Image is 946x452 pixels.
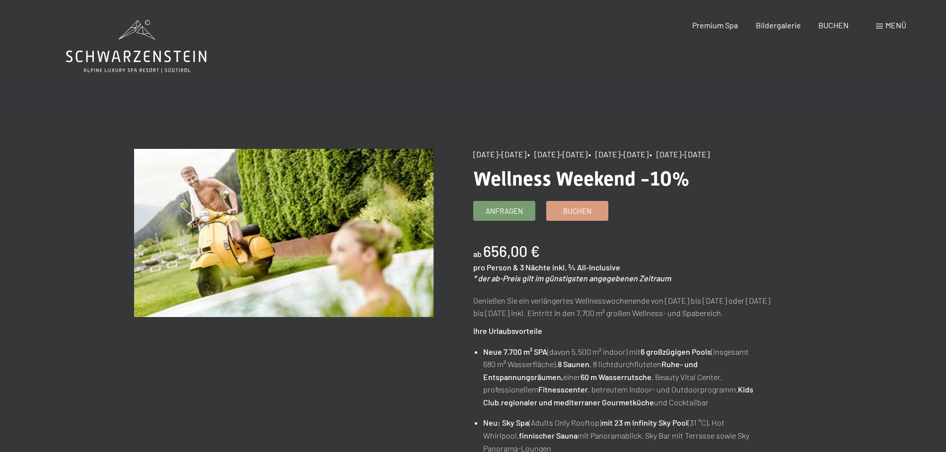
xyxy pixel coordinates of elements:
[483,359,698,382] strong: Ruhe- und Entspannungsräumen,
[473,262,518,272] span: pro Person &
[483,418,529,427] strong: Neu: Sky Spa
[486,206,523,216] span: Anfragen
[538,385,588,394] strong: Fitnesscenter
[519,431,578,440] strong: finnischer Sauna
[601,418,688,427] strong: mit 23 m Infinity Sky Pool
[588,149,649,159] span: • [DATE]–[DATE]
[563,206,591,216] span: Buchen
[473,249,482,258] span: ab
[483,242,540,260] b: 656,00 €
[473,294,773,320] p: Genießen Sie ein verlängertes Wellnesswochenende von [DATE] bis [DATE] oder [DATE] bis [DATE] ink...
[818,20,849,30] a: BUCHEN
[134,149,434,317] img: Wellness Weekend -10%
[473,273,671,283] em: * der ab-Preis gilt im günstigsten angegebenen Zeitraum
[527,149,587,159] span: • [DATE]–[DATE]
[692,20,738,30] a: Premium Spa
[558,359,589,369] strong: 8 Saunen
[483,385,753,407] strong: Kids Club
[501,397,654,407] strong: regionaler und mediterraner Gourmetküche
[473,167,690,191] span: Wellness Weekend -10%
[885,20,906,30] span: Menü
[547,201,608,220] a: Buchen
[641,347,711,356] strong: 6 großzügigen Pools
[520,262,551,272] span: 3 Nächte
[552,262,620,272] span: inkl. ¾ All-Inclusive
[473,326,542,335] strong: Ihre Urlaubsvorteile
[581,372,652,382] strong: 60 m Wasserrutsche
[378,250,460,260] span: Einwilligung Marketing*
[483,347,547,356] strong: Neue 7.700 m² SPA
[756,20,801,30] a: Bildergalerie
[473,149,526,159] span: [DATE]–[DATE]
[650,149,710,159] span: • [DATE]–[DATE]
[474,201,535,220] a: Anfragen
[483,345,772,409] li: (davon 5.500 m² indoor) mit (insgesamt 680 m² Wasserfläche), , 8 lichtdurchfluteten einer , Beaut...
